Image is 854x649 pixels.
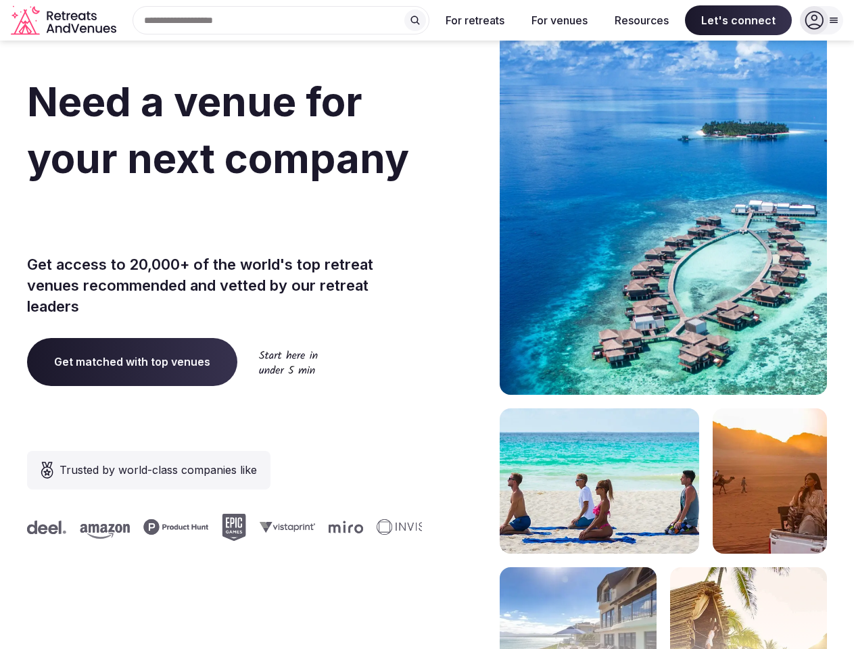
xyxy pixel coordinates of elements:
svg: Invisible company logo [355,519,429,535]
button: For retreats [435,5,515,35]
button: For venues [521,5,598,35]
span: Need a venue for your next company [27,77,409,183]
svg: Epic Games company logo [200,514,224,541]
img: woman sitting in back of truck with camels [713,408,827,554]
p: Get access to 20,000+ of the world's top retreat venues recommended and vetted by our retreat lea... [27,254,422,316]
a: Visit the homepage [11,5,119,36]
svg: Retreats and Venues company logo [11,5,119,36]
svg: Deel company logo [5,521,45,534]
svg: Miro company logo [307,521,341,533]
img: Start here in under 5 min [259,350,318,374]
svg: Vistaprint company logo [238,521,293,533]
span: Trusted by world-class companies like [60,462,257,478]
img: yoga on tropical beach [500,408,699,554]
a: Get matched with top venues [27,338,237,385]
span: Let's connect [685,5,792,35]
button: Resources [604,5,680,35]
